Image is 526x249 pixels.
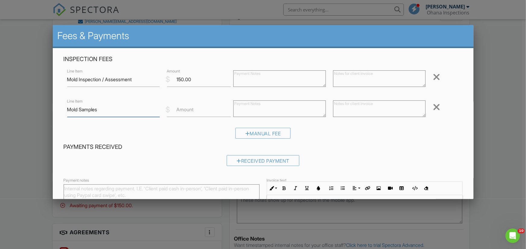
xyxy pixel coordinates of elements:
[227,159,299,165] a: Received Payment
[235,128,291,139] div: Manual Fee
[67,69,83,74] label: Line Item
[337,183,349,194] button: Unordered List
[267,178,287,183] label: Invoice text
[301,183,313,194] button: Underline (Ctrl+U)
[64,143,463,151] h4: Payments Received
[420,183,432,194] button: Clear Formatting
[506,229,520,243] iframe: Intercom live chat
[350,183,362,194] button: Align
[362,183,373,194] button: Insert Link (Ctrl+K)
[166,74,170,85] div: $
[167,69,180,74] label: Amount
[290,183,301,194] button: Italic (Ctrl+I)
[279,183,290,194] button: Bold (Ctrl+B)
[67,99,83,104] label: Line Item
[396,183,408,194] button: Insert Table
[235,132,291,138] a: Manual Fee
[166,105,170,115] div: $
[373,183,385,194] button: Insert Image (Ctrl+P)
[64,178,89,183] label: Payment notes
[313,183,324,194] button: Colors
[64,55,463,63] h4: Inspection Fees
[385,183,396,194] button: Insert Video
[518,229,525,233] span: 10
[177,106,194,113] label: Amount
[267,183,279,194] button: Inline Style
[227,155,299,166] div: Received Payment
[326,183,337,194] button: Ordered List
[58,30,469,42] h2: Fees & Payments
[409,183,420,194] button: Code View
